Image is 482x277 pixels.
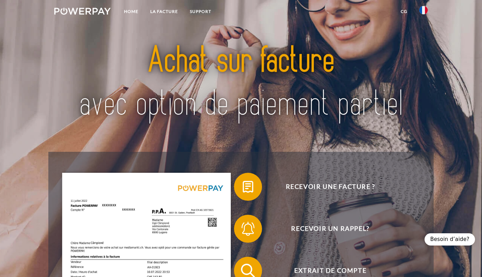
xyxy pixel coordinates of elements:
a: LA FACTURE [144,5,184,18]
button: Recevoir une facture ? [234,173,416,201]
img: qb_bell.svg [239,220,257,237]
img: qb_bill.svg [239,178,257,196]
a: Support [184,5,217,18]
span: Recevoir un rappel? [245,215,416,243]
button: Recevoir un rappel? [234,215,416,243]
a: Home [118,5,144,18]
img: title-powerpay_fr.svg [73,28,409,137]
img: fr [419,6,428,14]
div: Besoin d’aide? [425,233,475,246]
img: logo-powerpay-white.svg [54,8,111,15]
span: Recevoir une facture ? [245,173,416,201]
a: CG [395,5,413,18]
